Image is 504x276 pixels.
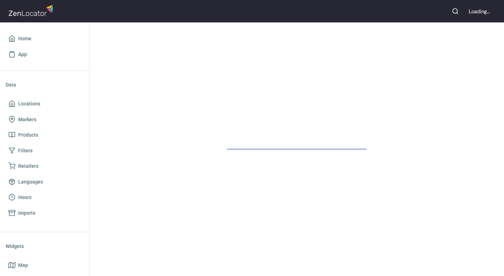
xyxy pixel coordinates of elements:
a: Products [6,127,84,143]
a: Home [6,31,84,47]
span: Hours [18,193,31,202]
a: App [6,47,84,62]
span: Home [18,34,31,43]
span: Retailers [18,162,38,171]
a: Locations [6,96,84,112]
span: Map [18,261,28,270]
span: Filters [18,146,33,155]
a: Languages [6,174,84,190]
span: Locations [18,99,40,108]
a: Filters [6,143,84,159]
a: Imports [6,205,84,221]
span: Imports [18,209,35,218]
a: Hours [6,189,84,205]
a: Map [6,257,84,273]
a: Retailers [6,158,84,174]
span: Languages [18,178,43,186]
img: zenlocator [8,3,55,18]
div: Loading... [469,8,490,15]
span: Products [18,131,38,139]
span: Markers [18,115,36,124]
li: Widgets [6,238,84,255]
span: App [18,50,27,59]
a: Markers [6,112,84,127]
li: Data [6,76,84,93]
button: Search [448,4,463,19]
